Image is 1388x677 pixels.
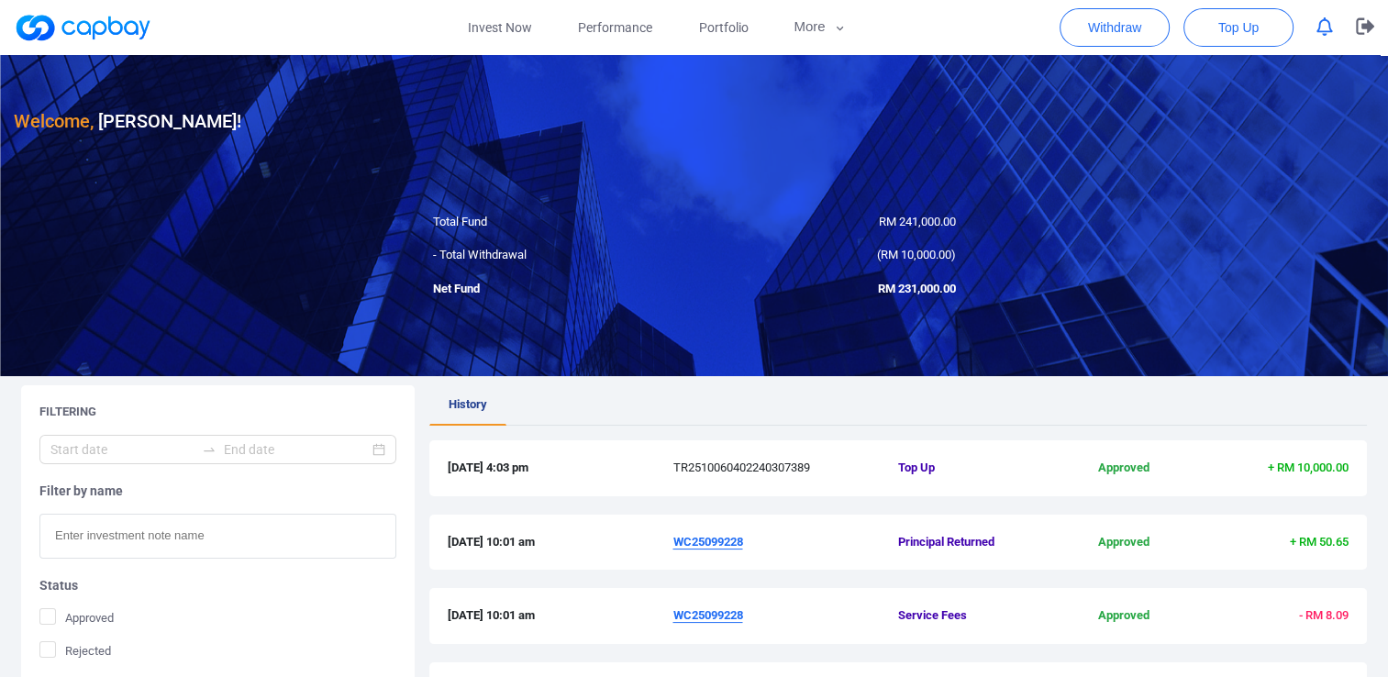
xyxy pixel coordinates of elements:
[878,282,956,295] span: RM 231,000.00
[39,608,114,627] span: Approved
[39,641,111,660] span: Rejected
[898,533,1049,552] span: Principal Returned
[419,213,694,232] div: Total Fund
[39,404,96,420] h5: Filtering
[1218,18,1259,37] span: Top Up
[1299,608,1349,622] span: - RM 8.09
[672,608,742,622] u: WC25099228
[449,397,487,411] span: History
[39,483,396,499] h5: Filter by name
[672,459,898,478] span: TR2510060402240307389
[578,17,652,38] span: Performance
[898,459,1049,478] span: Top Up
[672,535,742,549] u: WC25099228
[14,110,94,132] span: Welcome,
[419,246,694,265] div: - Total Withdrawal
[694,246,970,265] div: ( )
[1060,8,1170,47] button: Withdraw
[1290,535,1349,549] span: + RM 50.65
[1183,8,1294,47] button: Top Up
[1049,606,1199,626] span: Approved
[419,280,694,299] div: Net Fund
[698,17,748,38] span: Portfolio
[50,439,194,460] input: Start date
[448,533,673,552] span: [DATE] 10:01 am
[39,577,396,594] h5: Status
[202,442,217,457] span: to
[881,248,951,261] span: RM 10,000.00
[448,459,673,478] span: [DATE] 4:03 pm
[1049,533,1199,552] span: Approved
[1268,461,1349,474] span: + RM 10,000.00
[14,106,241,136] h3: [PERSON_NAME] !
[224,439,368,460] input: End date
[898,606,1049,626] span: Service Fees
[202,442,217,457] span: swap-right
[879,215,956,228] span: RM 241,000.00
[448,606,673,626] span: [DATE] 10:01 am
[39,514,396,559] input: Enter investment note name
[1049,459,1199,478] span: Approved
